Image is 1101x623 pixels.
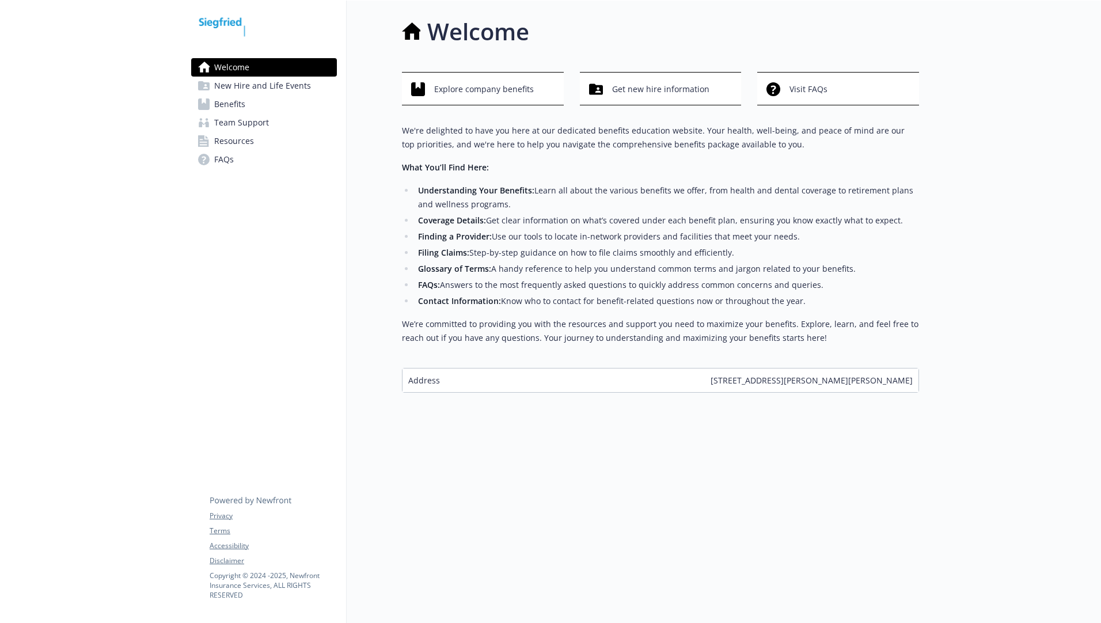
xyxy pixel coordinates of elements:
strong: What You’ll Find Here: [402,162,489,173]
li: A handy reference to help you understand common terms and jargon related to your benefits. [415,262,919,276]
span: New Hire and Life Events [214,77,311,95]
strong: Glossary of Terms: [418,263,491,274]
span: FAQs [214,150,234,169]
a: Privacy [210,511,336,521]
button: Get new hire information [580,72,742,105]
span: Welcome [214,58,249,77]
span: Address [408,374,440,386]
li: Use our tools to locate in-network providers and facilities that meet your needs. [415,230,919,244]
h1: Welcome [427,14,529,49]
a: Disclaimer [210,556,336,566]
p: We’re committed to providing you with the resources and support you need to maximize your benefit... [402,317,919,345]
span: Team Support [214,113,269,132]
a: Team Support [191,113,337,132]
button: Explore company benefits [402,72,564,105]
li: Step-by-step guidance on how to file claims smoothly and efficiently. [415,246,919,260]
li: Know who to contact for benefit-related questions now or throughout the year. [415,294,919,308]
a: Welcome [191,58,337,77]
button: Visit FAQs [757,72,919,105]
strong: Finding a Provider: [418,231,492,242]
span: Benefits [214,95,245,113]
span: Resources [214,132,254,150]
strong: Understanding Your Benefits: [418,185,534,196]
a: New Hire and Life Events [191,77,337,95]
a: Accessibility [210,541,336,551]
span: Visit FAQs [789,78,827,100]
p: Copyright © 2024 - 2025 , Newfront Insurance Services, ALL RIGHTS RESERVED [210,571,336,600]
li: Answers to the most frequently asked questions to quickly address common concerns and queries. [415,278,919,292]
a: Terms [210,526,336,536]
a: Resources [191,132,337,150]
strong: Coverage Details: [418,215,486,226]
a: Benefits [191,95,337,113]
strong: FAQs: [418,279,440,290]
strong: Filing Claims: [418,247,469,258]
li: Get clear information on what’s covered under each benefit plan, ensuring you know exactly what t... [415,214,919,227]
strong: Contact Information: [418,295,501,306]
span: Get new hire information [612,78,709,100]
p: We're delighted to have you here at our dedicated benefits education website. Your health, well-b... [402,124,919,151]
span: Explore company benefits [434,78,534,100]
a: FAQs [191,150,337,169]
li: Learn all about the various benefits we offer, from health and dental coverage to retirement plan... [415,184,919,211]
span: [STREET_ADDRESS][PERSON_NAME][PERSON_NAME] [711,374,913,386]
